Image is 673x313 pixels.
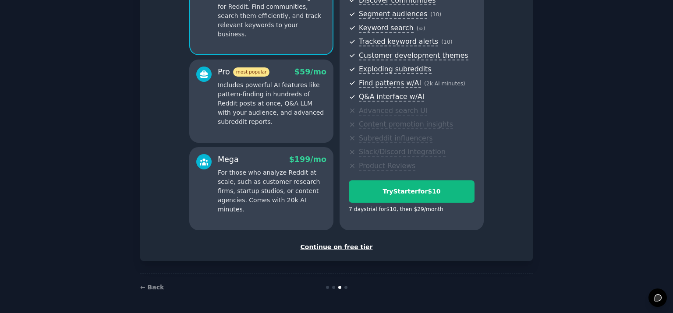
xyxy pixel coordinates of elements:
span: Slack/Discord integration [359,148,446,157]
span: Exploding subreddits [359,65,431,74]
span: ( 2k AI minutes ) [424,81,465,87]
span: $ 59 /mo [294,67,326,76]
span: $ 199 /mo [289,155,326,164]
div: Continue on free tier [149,243,524,252]
div: Mega [218,154,239,165]
span: Segment audiences [359,10,427,19]
span: Advanced search UI [359,106,427,116]
a: ← Back [140,284,164,291]
p: For those who analyze Reddit at scale, such as customer research firms, startup studios, or conte... [218,168,326,214]
span: ( 10 ) [441,39,452,45]
span: Keyword search [359,24,414,33]
div: 7 days trial for $10 , then $ 29 /month [349,206,443,214]
span: Customer development themes [359,51,468,60]
div: Try Starter for $10 [349,187,474,196]
p: Includes powerful AI features like pattern-finding in hundreds of Reddit posts at once, Q&A LLM w... [218,81,326,127]
span: Product Reviews [359,162,415,171]
span: ( ∞ ) [417,25,425,32]
span: Content promotion insights [359,120,453,129]
span: Find patterns w/AI [359,79,421,88]
button: TryStarterfor$10 [349,180,475,203]
span: ( 10 ) [430,11,441,18]
div: Pro [218,67,269,77]
span: Subreddit influencers [359,134,432,143]
span: Q&A interface w/AI [359,92,424,102]
span: Tracked keyword alerts [359,37,438,46]
span: most popular [233,67,270,77]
